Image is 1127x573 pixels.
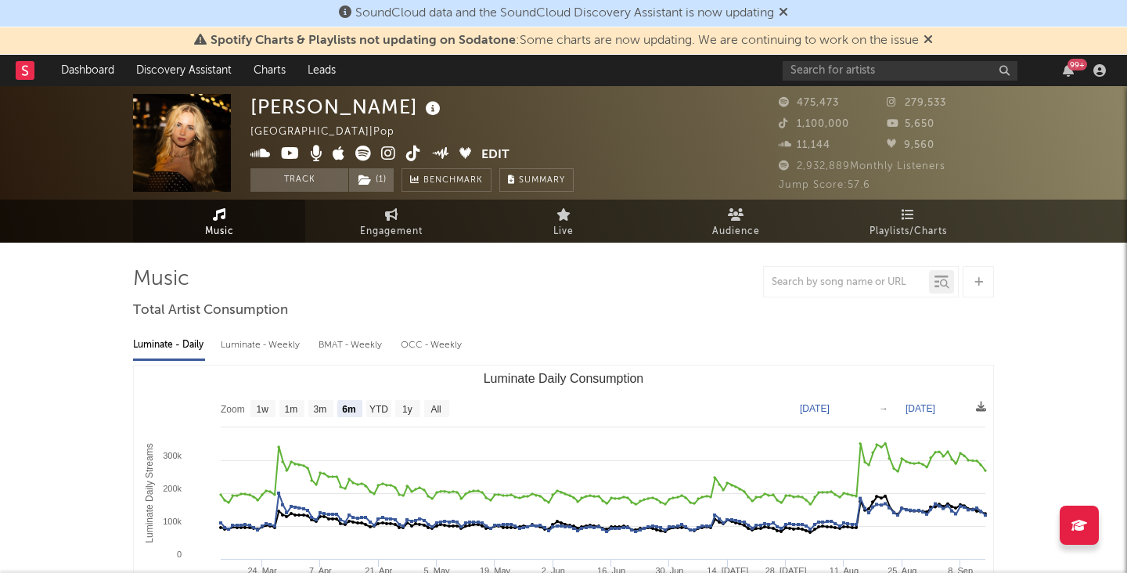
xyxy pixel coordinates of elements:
button: (1) [349,168,394,192]
text: YTD [369,404,388,415]
a: Live [477,200,650,243]
button: 99+ [1063,64,1074,77]
span: Jump Score: 57.6 [779,180,870,190]
text: All [430,404,441,415]
span: : Some charts are now updating. We are continuing to work on the issue [211,34,919,47]
text: [DATE] [800,403,830,414]
a: Leads [297,55,347,86]
button: Edit [481,146,509,165]
a: Audience [650,200,822,243]
text: Luminate Daily Streams [144,443,155,542]
span: Live [553,222,574,241]
a: Playlists/Charts [822,200,994,243]
text: 1m [285,404,298,415]
a: Benchmark [401,168,491,192]
input: Search by song name or URL [764,276,929,289]
text: [DATE] [906,403,935,414]
div: BMAT - Weekly [319,332,385,359]
span: ( 1 ) [348,168,394,192]
text: 6m [342,404,355,415]
div: OCC - Weekly [401,332,463,359]
span: Audience [712,222,760,241]
a: Music [133,200,305,243]
span: Engagement [360,222,423,241]
span: 5,650 [887,119,934,129]
text: 0 [177,550,182,559]
span: Benchmark [423,171,483,190]
text: 3m [314,404,327,415]
div: Luminate - Weekly [221,332,303,359]
span: Total Artist Consumption [133,301,288,320]
span: Dismiss [924,34,933,47]
div: [PERSON_NAME] [250,94,445,120]
div: [GEOGRAPHIC_DATA] | Pop [250,123,412,142]
span: 2,932,889 Monthly Listeners [779,161,945,171]
a: Discovery Assistant [125,55,243,86]
text: Zoom [221,404,245,415]
span: 475,473 [779,98,839,108]
text: 1w [257,404,269,415]
div: 99 + [1068,59,1087,70]
text: → [879,403,888,414]
span: Music [205,222,234,241]
div: Luminate - Daily [133,332,205,359]
span: 11,144 [779,140,830,150]
span: SoundCloud data and the SoundCloud Discovery Assistant is now updating [355,7,774,20]
a: Engagement [305,200,477,243]
text: 300k [163,451,182,460]
button: Summary [499,168,574,192]
text: 100k [163,517,182,526]
a: Charts [243,55,297,86]
input: Search for artists [783,61,1017,81]
span: Playlists/Charts [870,222,947,241]
span: 9,560 [887,140,934,150]
text: 200k [163,484,182,493]
span: Spotify Charts & Playlists not updating on Sodatone [211,34,516,47]
text: Luminate Daily Consumption [484,372,644,385]
span: Summary [519,176,565,185]
button: Track [250,168,348,192]
text: 1y [402,404,412,415]
a: Dashboard [50,55,125,86]
span: 279,533 [887,98,946,108]
span: 1,100,000 [779,119,849,129]
span: Dismiss [779,7,788,20]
